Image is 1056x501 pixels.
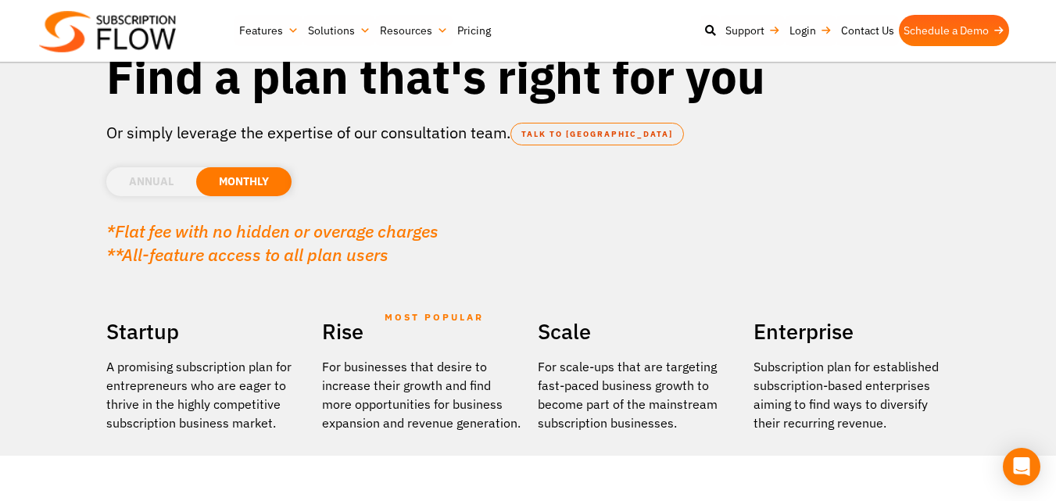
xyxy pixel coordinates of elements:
[106,243,388,266] em: **All-feature access to all plan users
[322,357,522,432] div: For businesses that desire to increase their growth and find more opportunities for business expa...
[899,15,1009,46] a: Schedule a Demo
[322,313,522,349] h2: Rise
[106,167,196,196] li: ANNUAL
[754,313,954,349] h2: Enterprise
[1003,448,1040,485] div: Open Intercom Messenger
[721,15,785,46] a: Support
[385,299,484,335] span: MOST POPULAR
[303,15,375,46] a: Solutions
[538,313,738,349] h2: Scale
[234,15,303,46] a: Features
[538,357,738,432] div: For scale-ups that are targeting fast-paced business growth to become part of the mainstream subs...
[785,15,836,46] a: Login
[196,167,292,196] li: MONTHLY
[106,47,950,106] h1: Find a plan that's right for you
[39,11,176,52] img: Subscriptionflow
[754,357,954,432] p: Subscription plan for established subscription-based enterprises aiming to find ways to diversify...
[106,220,439,242] em: *Flat fee with no hidden or overage charges
[106,357,306,432] p: A promising subscription plan for entrepreneurs who are eager to thrive in the highly competitive...
[453,15,496,46] a: Pricing
[106,121,950,145] p: Or simply leverage the expertise of our consultation team.
[836,15,899,46] a: Contact Us
[375,15,453,46] a: Resources
[106,313,306,349] h2: Startup
[510,123,684,145] a: TALK TO [GEOGRAPHIC_DATA]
